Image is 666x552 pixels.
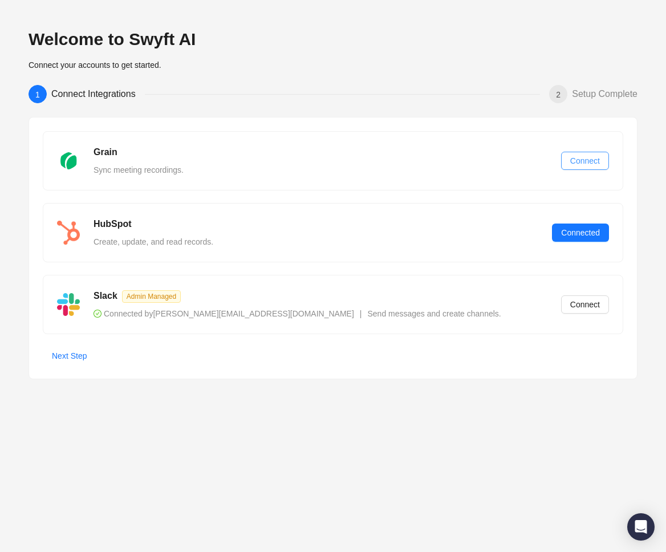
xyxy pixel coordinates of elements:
h5: Grain [94,145,117,159]
span: Connected [561,226,600,239]
span: check-circle [94,310,101,318]
button: Connect [561,152,609,170]
img: grain-rgTwWAhv.png [57,149,80,172]
img: slack-Cn3INd-T.png [57,293,80,316]
h2: Welcome to Swyft AI [29,29,637,50]
img: hubspot-DkpyWjJb.png [57,221,80,245]
span: | [360,309,362,318]
span: Create, update, and read records. [94,237,213,246]
div: Open Intercom Messenger [627,513,655,541]
span: Connected by [PERSON_NAME][EMAIL_ADDRESS][DOMAIN_NAME] [94,309,354,318]
span: Connect [570,298,600,311]
button: Connected [552,224,609,242]
span: Admin Managed [122,290,181,303]
span: Connect [570,155,600,167]
button: Next Step [43,347,96,365]
span: 2 [556,90,561,99]
div: Setup Complete [572,85,637,103]
span: Connect your accounts to get started. [29,60,161,70]
span: Sync meeting recordings. [94,165,184,174]
span: 1 [35,90,40,99]
span: Send messages and create channels. [367,309,501,318]
h5: Slack [94,289,117,303]
button: Connect [561,295,609,314]
h5: HubSpot [94,217,132,231]
span: Next Step [52,350,87,362]
div: Connect Integrations [51,85,145,103]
